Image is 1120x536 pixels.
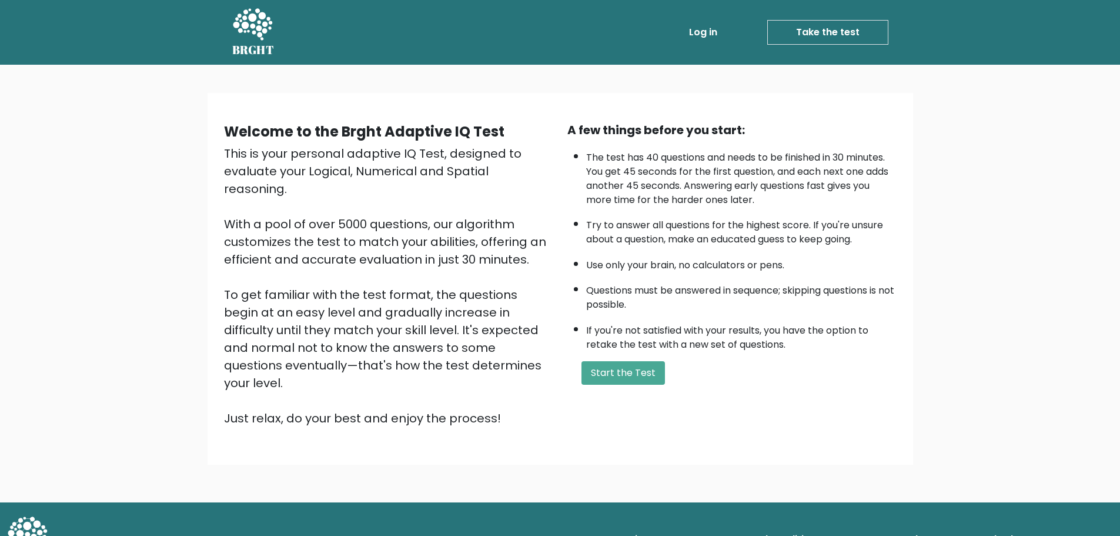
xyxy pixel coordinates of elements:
[232,5,275,60] a: BRGHT
[586,212,897,247] li: Try to answer all questions for the highest score. If you're unsure about a question, make an edu...
[586,278,897,312] li: Questions must be answered in sequence; skipping questions is not possible.
[767,20,888,45] a: Take the test
[224,122,504,141] b: Welcome to the Brght Adaptive IQ Test
[567,121,897,139] div: A few things before you start:
[224,145,553,427] div: This is your personal adaptive IQ Test, designed to evaluate your Logical, Numerical and Spatial ...
[232,43,275,57] h5: BRGHT
[684,21,722,44] a: Log in
[581,361,665,385] button: Start the Test
[586,318,897,352] li: If you're not satisfied with your results, you have the option to retake the test with a new set ...
[586,252,897,272] li: Use only your brain, no calculators or pens.
[586,145,897,207] li: The test has 40 questions and needs to be finished in 30 minutes. You get 45 seconds for the firs...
